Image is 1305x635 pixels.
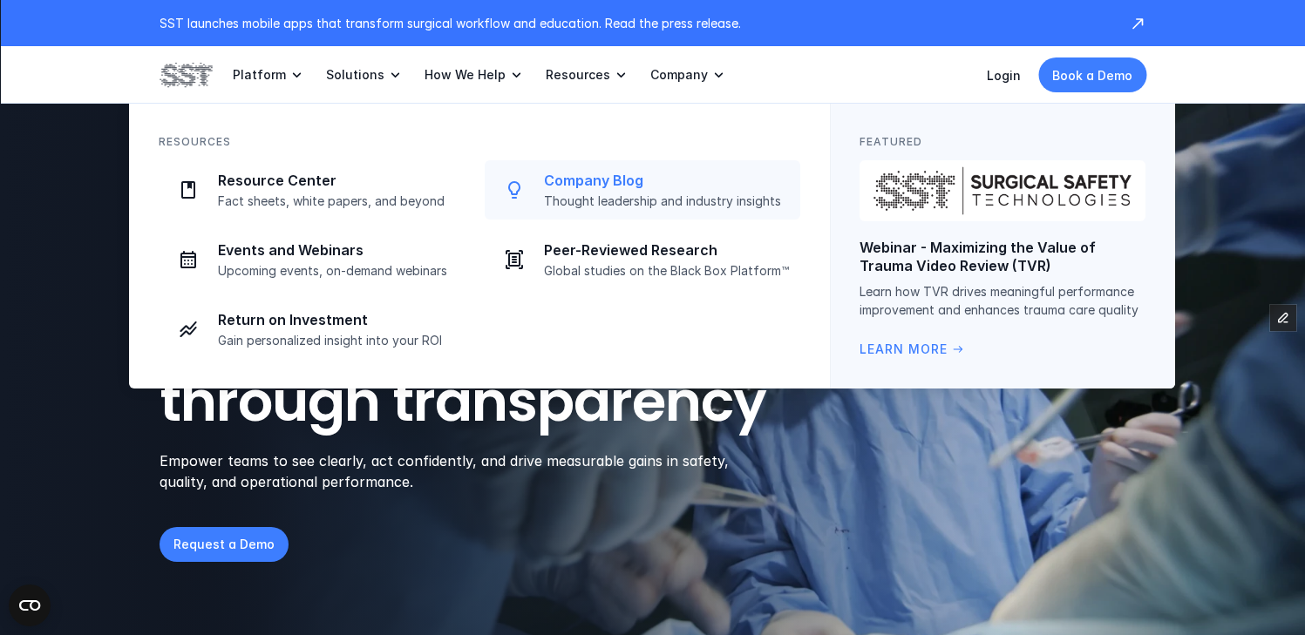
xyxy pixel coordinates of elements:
[860,133,922,150] p: Featured
[159,230,474,289] a: Calendar iconEvents and WebinarsUpcoming events, on-demand webinars
[160,60,212,90] img: SST logo
[485,160,800,220] a: Lightbulb iconCompany BlogThought leadership and industry insights
[504,179,525,200] img: Lightbulb icon
[159,300,474,359] a: Investment iconReturn on InvestmentGain personalized insight into your ROI
[218,172,464,190] p: Resource Center
[160,187,850,433] h1: The black box technology to transform care through transparency
[860,160,1145,359] a: Surgical Safety Technologies logoWebinar - Maximizing the Value of Trauma Video Review (TVR)Learn...
[218,241,464,260] p: Events and Webinars
[860,282,1145,319] p: Learn how TVR drives meaningful performance improvement and enhances trauma care quality
[1038,57,1146,92] a: Book a Demo
[650,67,708,83] p: Company
[178,179,199,200] img: Paper icon
[544,241,790,260] p: Peer-Reviewed Research
[178,319,199,340] img: Investment icon
[544,172,790,190] p: Company Blog
[9,584,51,626] button: Open CMP widget
[159,160,474,220] a: Paper iconResource CenterFact sheets, white papers, and beyond
[951,342,965,356] span: arrow_right_alt
[1052,66,1132,84] p: Book a Demo
[504,249,525,270] img: Journal icon
[326,67,384,83] p: Solutions
[159,133,231,150] p: Resources
[173,535,275,553] p: Request a Demo
[233,67,286,83] p: Platform
[425,67,506,83] p: How We Help
[546,67,610,83] p: Resources
[178,249,199,270] img: Calendar icon
[1270,305,1296,331] button: Edit Framer Content
[860,239,1145,275] p: Webinar - Maximizing the Value of Trauma Video Review (TVR)
[160,14,1111,32] p: SST launches mobile apps that transform surgical workflow and education. Read the press release.
[218,263,464,279] p: Upcoming events, on-demand webinars
[233,46,305,104] a: Platform
[218,193,464,209] p: Fact sheets, white papers, and beyond
[218,311,464,329] p: Return on Investment
[544,263,790,279] p: Global studies on the Black Box Platform™
[544,193,790,209] p: Thought leadership and industry insights
[860,340,948,359] p: Learn More
[160,450,751,492] p: Empower teams to see clearly, act confidently, and drive measurable gains in safety, quality, and...
[218,333,464,348] p: Gain personalized insight into your ROI
[485,230,800,289] a: Journal iconPeer-Reviewed ResearchGlobal studies on the Black Box Platform™
[860,160,1145,221] img: Surgical Safety Technologies logo
[160,527,289,562] a: Request a Demo
[987,68,1021,83] a: Login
